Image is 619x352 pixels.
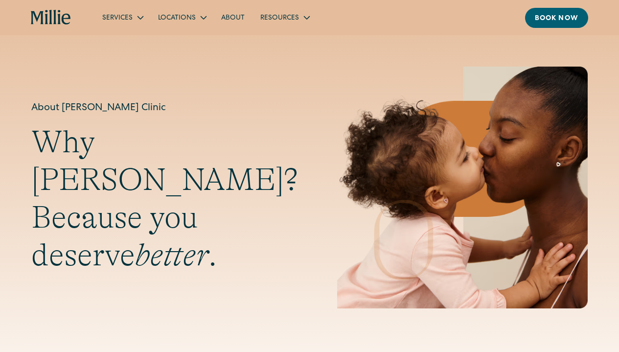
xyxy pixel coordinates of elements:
[252,9,317,25] div: Resources
[135,237,208,273] em: better
[94,9,150,25] div: Services
[150,9,213,25] div: Locations
[535,14,578,24] div: Book now
[31,123,298,274] h2: Why [PERSON_NAME]? Because you deserve .
[31,10,71,25] a: home
[158,13,196,23] div: Locations
[525,8,588,28] a: Book now
[31,101,298,116] h1: About [PERSON_NAME] Clinic
[260,13,299,23] div: Resources
[213,9,252,25] a: About
[102,13,133,23] div: Services
[337,67,588,308] img: Mother and baby sharing a kiss, highlighting the emotional bond and nurturing care at the heart o...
